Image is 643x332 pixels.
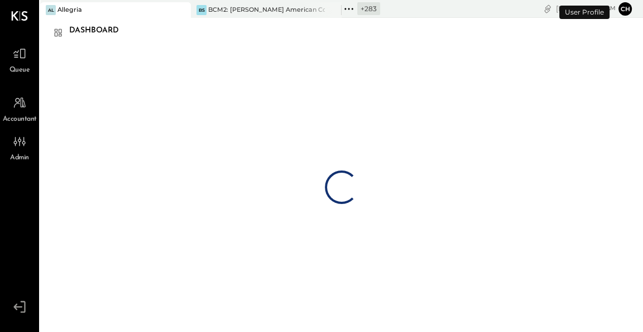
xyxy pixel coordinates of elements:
span: 7 : 12 [582,3,604,14]
a: Admin [1,131,39,163]
span: Queue [9,65,30,75]
div: Allegria [57,6,82,15]
div: [DATE] [556,3,616,14]
div: BCM2: [PERSON_NAME] American Cooking [208,6,325,15]
div: BS [196,5,207,15]
span: Accountant [3,115,37,125]
div: copy link [542,3,553,15]
div: + 283 [357,2,380,15]
div: Dashboard [69,22,130,40]
div: User Profile [559,6,610,19]
a: Queue [1,43,39,75]
a: Accountant [1,92,39,125]
span: am [606,4,616,12]
button: Ch [618,2,632,16]
span: Admin [10,153,29,163]
div: Al [46,5,56,15]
